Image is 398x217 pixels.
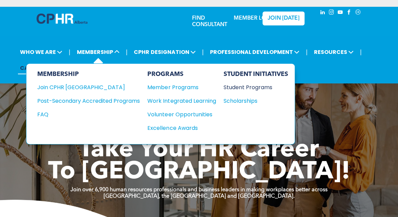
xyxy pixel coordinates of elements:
[147,124,216,132] a: Excellence Awards
[223,83,288,92] a: Student Programs
[223,71,288,78] div: STUDENT INITIATIVES
[37,83,140,92] a: Join CPHR [GEOGRAPHIC_DATA]
[360,45,362,59] li: |
[319,8,327,18] a: linkedin
[79,138,319,162] span: Take Your HR Career
[263,12,305,25] a: JOIN [DATE]
[354,8,362,18] a: Social network
[208,46,301,58] span: PROFESSIONAL DEVELOPMENT
[37,97,130,105] div: Post-Secondary Accredited Programs
[18,46,64,58] span: WHO WE ARE
[192,16,227,27] a: FIND CONSULTANT
[48,160,350,184] span: To [GEOGRAPHIC_DATA]!
[337,8,344,18] a: youtube
[202,45,204,59] li: |
[147,110,216,119] a: Volunteer Opportunities
[312,46,356,58] span: RESOURCES
[306,45,308,59] li: |
[126,45,128,59] li: |
[147,124,209,132] div: Excellence Awards
[37,97,140,105] a: Post-Secondary Accredited Programs
[70,187,328,193] strong: Join over 6,900 human resources professionals and business leaders in making workplaces better ac...
[223,97,288,105] a: Scholarships
[37,110,130,119] div: FAQ
[132,46,197,58] span: CPHR DESIGNATION
[234,16,276,21] a: MEMBER LOGIN
[223,83,281,92] div: Student Programs
[345,8,353,18] a: facebook
[268,15,299,22] span: JOIN [DATE]
[69,45,70,59] li: |
[104,194,295,199] strong: [GEOGRAPHIC_DATA], the [GEOGRAPHIC_DATA] and [GEOGRAPHIC_DATA].
[37,71,140,78] div: MEMBERSHIP
[37,83,130,92] div: Join CPHR [GEOGRAPHIC_DATA]
[147,83,209,92] div: Member Programs
[147,71,216,78] div: PROGRAMS
[328,8,335,18] a: instagram
[37,14,87,24] img: A blue and white logo for cp alberta
[75,46,122,58] span: MEMBERSHIP
[18,62,67,74] a: CAREER CENTRE
[223,97,281,105] div: Scholarships
[147,83,216,92] a: Member Programs
[147,97,209,105] div: Work Integrated Learning
[147,97,216,105] a: Work Integrated Learning
[37,110,140,119] a: FAQ
[147,110,209,119] div: Volunteer Opportunities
